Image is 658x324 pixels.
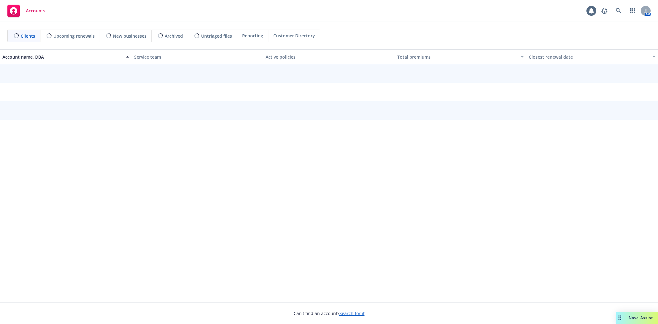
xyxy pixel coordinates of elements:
[273,32,315,39] span: Customer Directory
[26,8,45,13] span: Accounts
[629,315,653,320] span: Nova Assist
[627,5,639,17] a: Switch app
[616,312,624,324] div: Drag to move
[612,5,625,17] a: Search
[201,33,232,39] span: Untriaged files
[339,310,365,316] a: Search for it
[5,2,48,19] a: Accounts
[134,54,261,60] div: Service team
[294,310,365,317] span: Can't find an account?
[242,32,263,39] span: Reporting
[132,49,263,64] button: Service team
[165,33,183,39] span: Archived
[598,5,610,17] a: Report a Bug
[266,54,392,60] div: Active policies
[113,33,147,39] span: New businesses
[526,49,658,64] button: Closest renewal date
[263,49,395,64] button: Active policies
[616,312,658,324] button: Nova Assist
[395,49,527,64] button: Total premiums
[53,33,95,39] span: Upcoming renewals
[2,54,122,60] div: Account name, DBA
[21,33,35,39] span: Clients
[397,54,517,60] div: Total premiums
[529,54,649,60] div: Closest renewal date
